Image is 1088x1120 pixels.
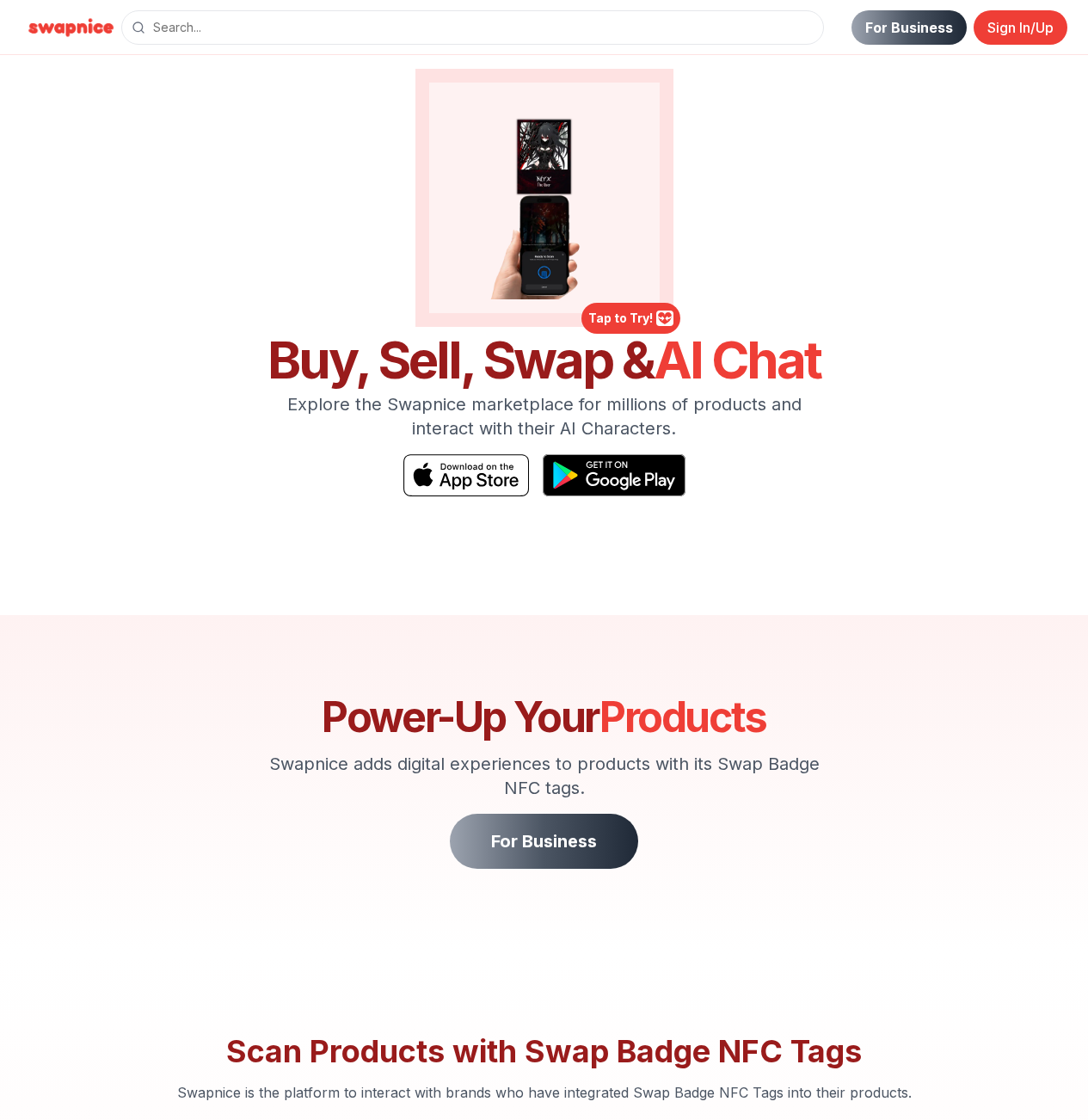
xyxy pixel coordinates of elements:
[654,329,821,391] span: AI Chat
[851,10,967,45] a: For Business
[21,1034,1067,1068] h2: Scan Products with Swap Badge NFC Tags
[255,334,833,385] h1: Buy, Sell, Swap &
[443,96,646,299] img: NFC Scan Demonstration
[599,692,766,742] span: Products
[255,697,833,738] h2: Power-Up Your
[21,14,121,41] img: Swapnice Logo
[543,454,685,496] img: Get it on Google Play
[21,1082,1067,1103] p: Swapnice is the platform to interact with brands who have integrated Swap Badge NFC Tags into the...
[974,10,1067,45] a: Sign In/Up
[255,392,833,440] p: Explore the Swapnice marketplace for millions of products and interact with their AI Characters.
[121,10,824,45] input: Search...
[450,814,638,869] a: For Business
[255,752,833,800] p: Swapnice adds digital experiences to products with its Swap Badge NFC tags.
[403,454,529,496] img: Download Swapnice on the App Store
